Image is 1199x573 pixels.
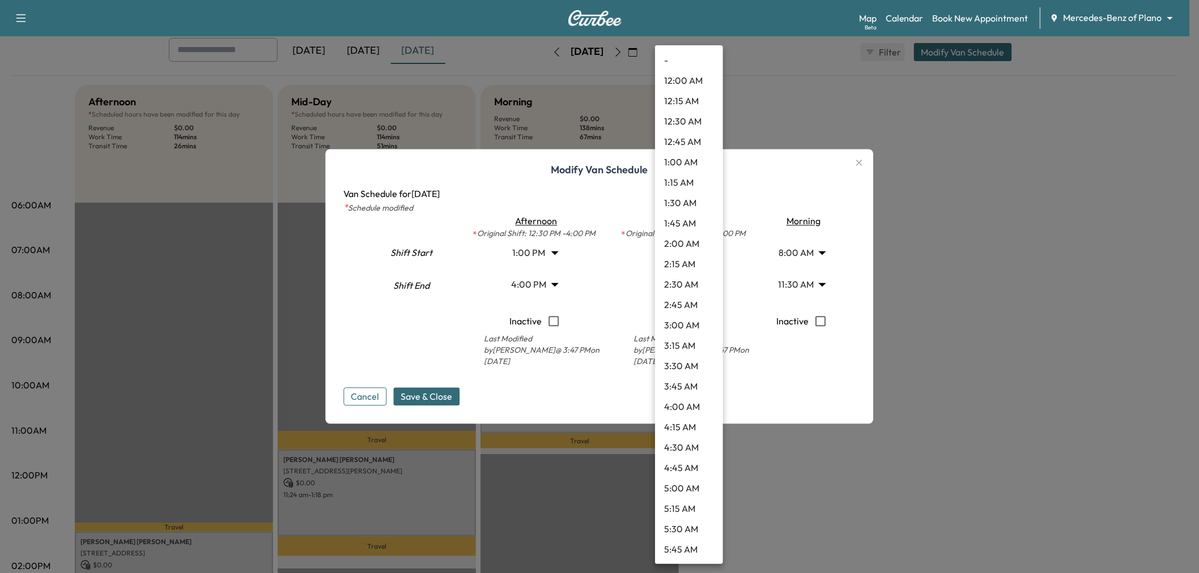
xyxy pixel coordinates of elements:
li: 1:00 AM [655,152,723,172]
li: 1:45 AM [655,213,723,233]
li: 12:45 AM [655,131,723,152]
li: 2:45 AM [655,294,723,315]
li: 1:15 AM [655,172,723,193]
li: 3:15 AM [655,335,723,356]
li: 12:30 AM [655,111,723,131]
li: - [655,50,723,70]
li: 5:00 AM [655,478,723,498]
li: 2:30 AM [655,274,723,294]
li: 4:15 AM [655,417,723,437]
li: 4:30 AM [655,437,723,457]
li: 4:45 AM [655,457,723,478]
li: 1:30 AM [655,193,723,213]
li: 3:45 AM [655,376,723,396]
li: 2:00 AM [655,233,723,254]
li: 12:00 AM [655,70,723,91]
li: 3:00 AM [655,315,723,335]
li: 2:15 AM [655,254,723,274]
li: 5:30 AM [655,519,723,539]
li: 3:30 AM [655,356,723,376]
li: 12:15 AM [655,91,723,111]
li: 5:45 AM [655,539,723,559]
li: 4:00 AM [655,396,723,417]
li: 5:15 AM [655,498,723,519]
